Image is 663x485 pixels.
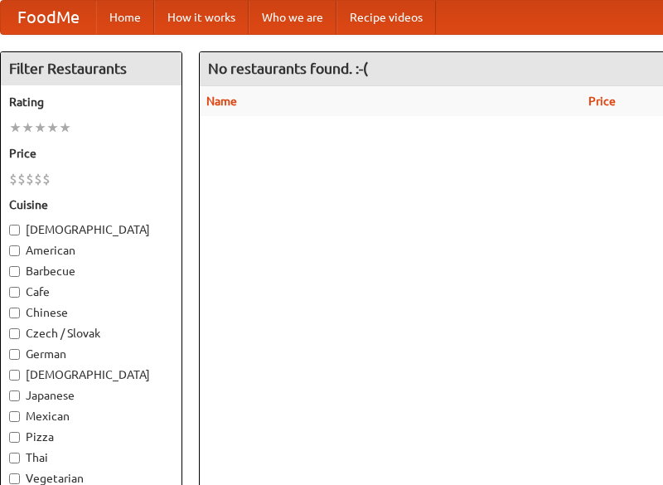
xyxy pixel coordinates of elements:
input: Cafe [9,287,20,298]
li: ★ [22,119,34,137]
input: [DEMOGRAPHIC_DATA] [9,225,20,235]
input: Pizza [9,432,20,443]
input: Mexican [9,411,20,422]
input: Thai [9,453,20,463]
input: Barbecue [9,266,20,277]
input: [DEMOGRAPHIC_DATA] [9,370,20,381]
input: Japanese [9,390,20,401]
h4: Filter Restaurants [1,52,181,85]
label: Czech / Slovak [9,325,173,342]
li: ★ [59,119,71,137]
label: German [9,346,173,362]
li: ★ [46,119,59,137]
a: Name [206,95,237,108]
a: Who we are [249,1,336,34]
li: ★ [34,119,46,137]
input: American [9,245,20,256]
li: $ [42,170,51,188]
input: Chinese [9,308,20,318]
input: German [9,349,20,360]
li: $ [17,170,26,188]
h5: Rating [9,94,173,110]
a: FoodMe [1,1,96,34]
li: $ [9,170,17,188]
label: [DEMOGRAPHIC_DATA] [9,366,173,383]
label: Barbecue [9,263,173,279]
label: Mexican [9,408,173,424]
h5: Price [9,145,173,162]
label: [DEMOGRAPHIC_DATA] [9,221,173,238]
input: Czech / Slovak [9,328,20,339]
input: Vegetarian [9,473,20,484]
a: Price [588,95,616,108]
label: Pizza [9,429,173,445]
label: Chinese [9,304,173,321]
li: $ [34,170,42,188]
label: Thai [9,449,173,466]
label: American [9,242,173,259]
h5: Cuisine [9,196,173,213]
label: Japanese [9,387,173,404]
label: Cafe [9,284,173,300]
a: Home [96,1,154,34]
li: $ [26,170,34,188]
li: ★ [9,119,22,137]
a: Recipe videos [336,1,436,34]
a: How it works [154,1,249,34]
ng-pluralize: No restaurants found. :-( [208,61,368,76]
